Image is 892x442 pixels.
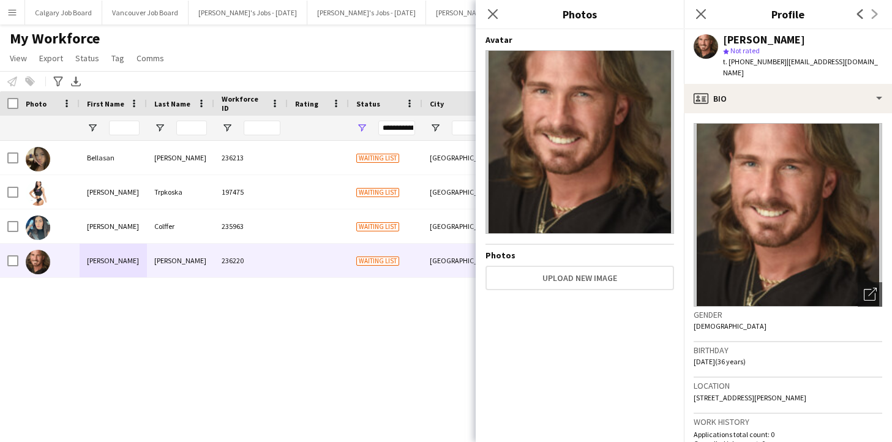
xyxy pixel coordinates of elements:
[422,209,496,243] div: [GEOGRAPHIC_DATA]
[694,380,882,391] h3: Location
[34,50,68,66] a: Export
[80,175,147,209] div: [PERSON_NAME]
[80,141,147,174] div: Bellasan
[147,175,214,209] div: Trpkoska
[147,244,214,277] div: [PERSON_NAME]
[356,99,380,108] span: Status
[154,122,165,133] button: Open Filter Menu
[26,215,50,240] img: Isabella Colffer
[222,122,233,133] button: Open Filter Menu
[154,99,190,108] span: Last Name
[307,1,426,24] button: [PERSON_NAME]'s Jobs - [DATE]
[422,175,496,209] div: [GEOGRAPHIC_DATA]
[485,266,674,290] button: Upload new image
[422,244,496,277] div: [GEOGRAPHIC_DATA]
[244,121,280,135] input: Workforce ID Filter Input
[109,121,140,135] input: First Name Filter Input
[51,74,66,89] app-action-btn: Advanced filters
[430,122,441,133] button: Open Filter Menu
[70,50,104,66] a: Status
[26,181,50,206] img: Gabriela Trpkoska
[476,6,684,22] h3: Photos
[189,1,307,24] button: [PERSON_NAME]'s Jobs - [DATE]
[485,250,674,261] h4: Photos
[75,53,99,64] span: Status
[356,122,367,133] button: Open Filter Menu
[5,50,32,66] a: View
[422,141,496,174] div: [GEOGRAPHIC_DATA]
[80,244,147,277] div: [PERSON_NAME]
[87,99,124,108] span: First Name
[222,94,266,113] span: Workforce ID
[723,34,805,45] div: [PERSON_NAME]
[102,1,189,24] button: Vancouver Job Board
[214,175,288,209] div: 197475
[176,121,207,135] input: Last Name Filter Input
[26,250,50,274] img: john smith
[723,57,878,77] span: | [EMAIL_ADDRESS][DOMAIN_NAME]
[694,416,882,427] h3: Work history
[147,209,214,243] div: Colffer
[694,321,766,331] span: [DEMOGRAPHIC_DATA]
[132,50,169,66] a: Comms
[214,209,288,243] div: 235963
[426,1,545,24] button: [PERSON_NAME]'s Jobs - [DATE]
[356,222,399,231] span: Waiting list
[147,141,214,174] div: [PERSON_NAME]
[39,53,63,64] span: Export
[26,99,47,108] span: Photo
[356,257,399,266] span: Waiting list
[730,46,760,55] span: Not rated
[858,282,882,307] div: Open photos pop-in
[684,6,892,22] h3: Profile
[356,188,399,197] span: Waiting list
[137,53,164,64] span: Comms
[25,1,102,24] button: Calgary Job Board
[485,34,674,45] h4: Avatar
[694,357,746,366] span: [DATE] (36 years)
[80,209,147,243] div: [PERSON_NAME]
[10,53,27,64] span: View
[694,123,882,307] img: Crew avatar or photo
[10,29,100,48] span: My Workforce
[485,50,674,234] img: Crew avatar
[430,99,444,108] span: City
[69,74,83,89] app-action-btn: Export XLSX
[694,345,882,356] h3: Birthday
[356,154,399,163] span: Waiting list
[694,393,806,402] span: [STREET_ADDRESS][PERSON_NAME]
[694,309,882,320] h3: Gender
[723,57,787,66] span: t. [PHONE_NUMBER]
[694,430,882,439] p: Applications total count: 0
[26,147,50,171] img: Bellasan Avila Boland
[111,53,124,64] span: Tag
[107,50,129,66] a: Tag
[87,122,98,133] button: Open Filter Menu
[684,84,892,113] div: Bio
[214,141,288,174] div: 236213
[452,121,489,135] input: City Filter Input
[295,99,318,108] span: Rating
[214,244,288,277] div: 236220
